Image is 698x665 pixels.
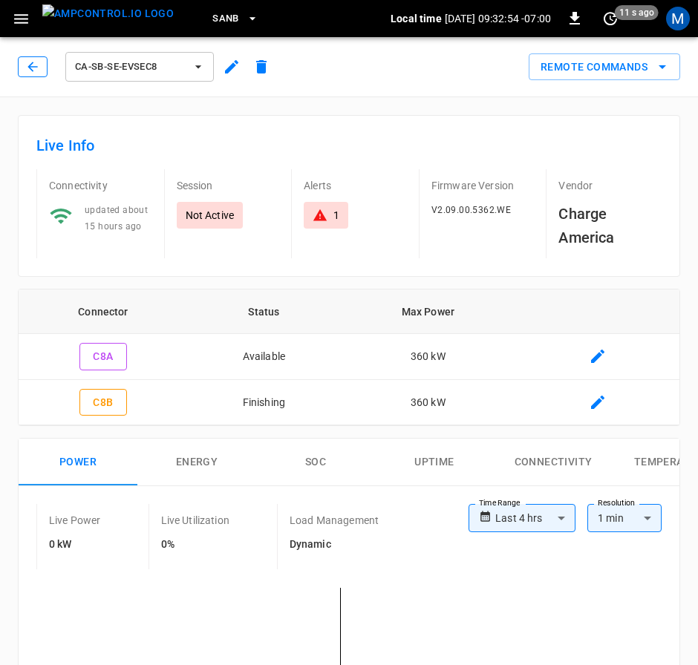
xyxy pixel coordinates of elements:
[188,334,340,380] td: Available
[49,513,101,528] p: Live Power
[212,10,239,27] span: SanB
[186,208,235,223] p: Not Active
[558,178,662,193] p: Vendor
[256,439,375,486] button: SOC
[615,5,659,20] span: 11 s ago
[340,380,516,426] td: 360 kW
[49,537,101,553] h6: 0 kW
[290,537,379,553] h6: Dynamic
[375,439,494,486] button: Uptime
[587,504,662,532] div: 1 min
[65,52,214,82] button: ca-sb-se-evseC8
[85,205,148,232] span: updated about 15 hours ago
[431,205,511,215] span: V2.09.00.5362.WE
[36,134,662,157] h6: Live Info
[177,178,280,193] p: Session
[494,439,613,486] button: Connectivity
[19,289,188,334] th: Connector
[391,11,442,26] p: Local time
[188,380,340,426] td: Finishing
[304,178,407,193] p: Alerts
[290,513,379,528] p: Load Management
[529,53,680,81] div: remote commands options
[137,439,256,486] button: Energy
[161,513,229,528] p: Live Utilization
[188,289,340,334] th: Status
[431,178,535,193] p: Firmware Version
[598,7,622,30] button: set refresh interval
[529,53,680,81] button: Remote Commands
[340,334,516,380] td: 360 kW
[445,11,551,26] p: [DATE] 09:32:54 -07:00
[340,289,516,334] th: Max Power
[49,178,152,193] p: Connectivity
[19,289,679,425] table: connector table
[333,208,339,223] div: 1
[75,59,185,76] span: ca-sb-se-evseC8
[206,4,264,33] button: SanB
[666,7,690,30] div: profile-icon
[495,504,575,532] div: Last 4 hrs
[19,439,137,486] button: Power
[558,202,662,249] h6: Charge America
[161,537,229,553] h6: 0%
[79,343,127,370] button: C8A
[79,389,127,416] button: C8B
[479,497,521,509] label: Time Range
[42,4,174,23] img: ampcontrol.io logo
[598,497,635,509] label: Resolution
